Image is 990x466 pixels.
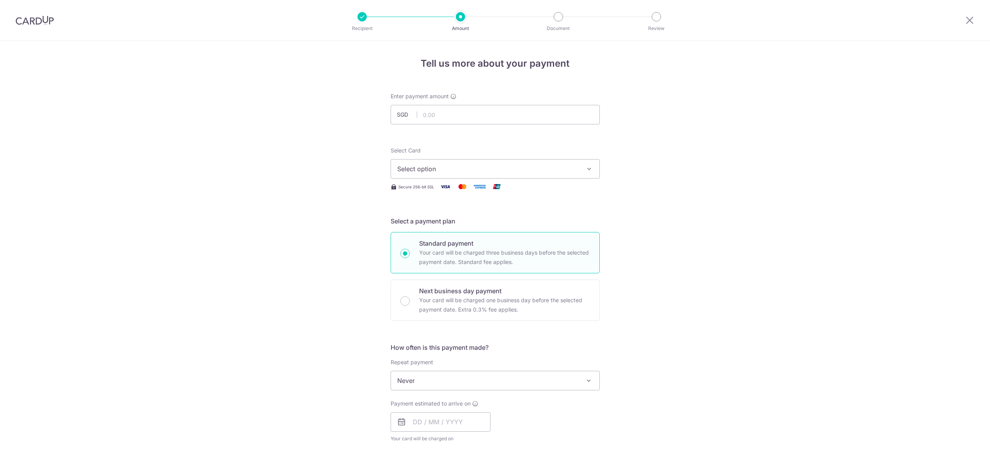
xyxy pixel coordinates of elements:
[627,25,685,32] p: Review
[419,248,590,267] p: Your card will be charged three business days before the selected payment date. Standard fee appl...
[16,16,54,25] img: CardUp
[391,371,600,390] span: Never
[455,182,470,191] img: Mastercard
[437,182,453,191] img: Visa
[391,400,471,408] span: Payment estimated to arrive on
[391,92,449,100] span: Enter payment amount
[398,184,434,190] span: Secure 256-bit SSL
[391,216,600,226] h5: Select a payment plan
[391,159,600,179] button: Select option
[419,239,590,248] p: Standard payment
[489,182,505,191] img: Union Pay
[397,111,417,119] span: SGD
[391,371,599,390] span: Never
[391,57,600,71] h4: Tell us more about your payment
[391,412,491,432] input: DD / MM / YYYY
[472,182,487,191] img: American Express
[391,435,491,443] span: Your card will be charged on
[391,147,421,154] span: translation missing: en.payables.payment_networks.credit_card.summary.labels.select_card
[391,358,433,366] label: Repeat payment
[333,25,391,32] p: Recipient
[432,25,489,32] p: Amount
[419,296,590,314] p: Your card will be charged one business day before the selected payment date. Extra 0.3% fee applies.
[530,25,587,32] p: Document
[419,286,590,296] p: Next business day payment
[391,105,600,124] input: 0.00
[397,164,579,174] span: Select option
[391,343,600,352] h5: How often is this payment made?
